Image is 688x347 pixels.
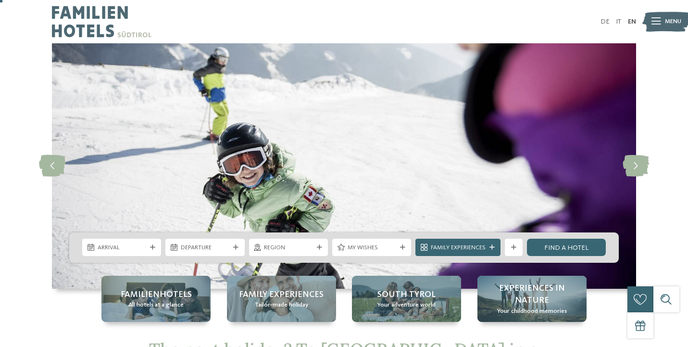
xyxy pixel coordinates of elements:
[616,18,621,25] a: IT
[128,301,184,309] span: All hotels at a glance
[239,289,324,301] span: Family Experiences
[181,244,229,252] span: Departure
[527,239,606,256] a: Find a hotel
[477,276,587,322] a: Family hotel on the slope = boundless fun Experiences in nature Your childhood memories
[600,18,610,25] a: DE
[665,17,681,26] span: Menu
[348,244,396,252] span: My wishes
[431,244,486,252] span: Family Experiences
[377,301,436,309] span: Your adventure world
[52,43,636,289] img: Family hotel on the slope = boundless fun
[264,244,313,252] span: Region
[352,276,461,322] a: Family hotel on the slope = boundless fun South Tyrol Your adventure world
[101,276,211,322] a: Family hotel on the slope = boundless fun Familienhotels All hotels at a glance
[121,289,192,301] span: Familienhotels
[628,18,636,25] a: EN
[227,276,336,322] a: Family hotel on the slope = boundless fun Family Experiences Tailor-made holiday
[377,289,436,301] span: South Tyrol
[486,283,578,307] span: Experiences in nature
[255,301,308,309] span: Tailor-made holiday
[497,307,567,316] span: Your childhood memories
[98,244,146,252] span: Arrival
